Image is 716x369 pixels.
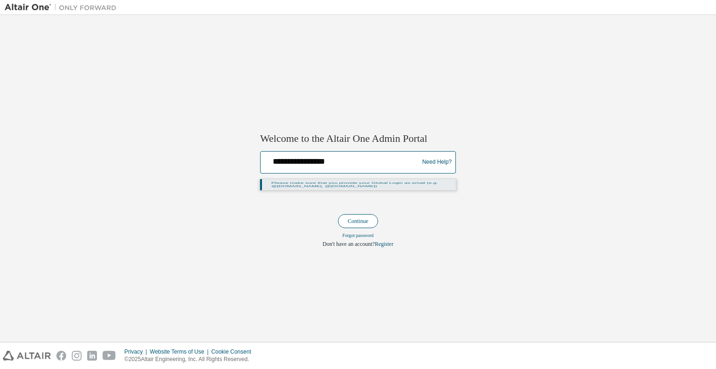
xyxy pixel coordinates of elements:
[72,351,82,361] img: instagram.svg
[87,351,97,361] img: linkedin.svg
[56,351,66,361] img: facebook.svg
[3,351,51,361] img: altair_logo.svg
[124,348,150,355] div: Privacy
[124,355,257,363] p: © 2025 Altair Engineering, Inc. All Rights Reserved.
[103,351,116,361] img: youtube.svg
[5,3,121,12] img: Altair One
[343,233,374,238] a: Forgot password
[338,214,378,228] button: Continue
[323,241,375,247] span: Don't have an account?
[211,348,256,355] div: Cookie Consent
[150,348,211,355] div: Website Terms of Use
[260,132,456,145] h2: Welcome to the Altair One Admin Portal
[271,185,448,201] p: Please make sure that you provide your Global Login as email (e.g. @[DOMAIN_NAME], @[DOMAIN_NAME])
[375,241,393,247] a: Register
